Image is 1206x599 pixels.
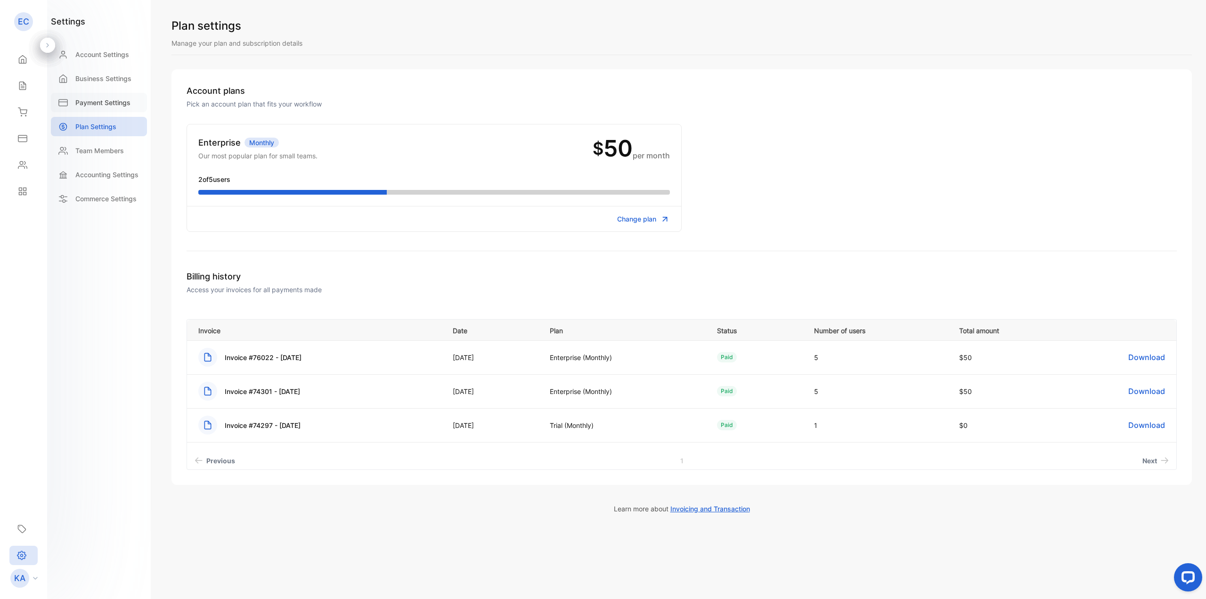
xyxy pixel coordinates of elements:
p: Invoice [198,324,441,336]
p: Status [717,324,794,336]
button: Download [1128,386,1165,397]
p: [DATE] [453,353,530,362]
p: Manage your plan and subscription details [171,38,1192,48]
p: Business Settings [75,74,131,83]
p: Invoice #76022 - [DATE] [225,353,301,362]
p: Team Members [75,146,124,156]
h1: Plan settings [171,17,1192,34]
p: Enterprise (Monthly) [550,353,698,362]
a: Team Members [51,141,147,160]
p: Commerce Settings [75,194,137,204]
p: 50 [603,137,633,160]
p: 5 [814,386,940,396]
p: Number of users [814,324,940,336]
p: KA [14,572,25,584]
h1: settings [51,15,85,28]
p: Pick an account plan that fits your workflow [187,99,1177,109]
p: $ [593,136,603,161]
p: Invoice #74301 - [DATE] [225,386,300,396]
p: Enterprise [198,136,241,149]
p: Plan Settings [75,122,116,131]
span: Invoicing and Transaction [670,505,750,513]
a: Page 1 [669,452,695,469]
p: 5 [814,353,940,362]
p: Our most popular plan for small teams. [198,151,318,161]
a: Plan Settings [51,117,147,136]
a: Previous page [191,452,239,469]
p: Trial (Monthly) [550,420,698,430]
div: paid [717,420,737,430]
span: Next [1142,456,1157,466]
p: 1 [814,420,940,430]
a: Account Settings [51,45,147,64]
a: Accounting Settings [51,165,147,184]
button: Download [1128,419,1165,431]
span: Change plan [617,214,656,224]
p: $50 [959,353,1062,362]
p: Account Settings [75,49,129,59]
div: paid [717,352,737,362]
button: Download [1128,352,1165,363]
p: Total amount [959,324,1062,336]
div: paid [717,386,737,396]
p: Date [453,324,530,336]
p: per month [633,150,670,161]
a: Business Settings [51,69,147,88]
p: $50 [959,386,1062,396]
p: EC [18,16,29,28]
a: Next page [1139,452,1173,469]
p: 2 of 5 users [198,174,670,184]
p: Learn more about [171,504,1192,514]
a: Payment Settings [51,93,147,112]
p: Access your invoices for all payments made [187,285,1177,295]
p: Enterprise (Monthly) [550,386,698,396]
p: Payment Settings [75,98,130,107]
a: Commerce Settings [51,189,147,208]
span: Previous [206,456,235,466]
p: $0 [959,420,1062,430]
p: [DATE] [453,420,530,430]
p: Plan [550,324,698,336]
p: Monthly [244,138,279,148]
iframe: LiveChat chat widget [1166,559,1206,599]
p: Accounting Settings [75,170,139,180]
h1: Billing history [187,270,1177,283]
ul: Pagination [187,452,1176,469]
button: Change plan [617,214,670,224]
h1: Account plans [187,84,1177,97]
p: Invoice #74297 - [DATE] [225,420,301,430]
p: [DATE] [453,386,530,396]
